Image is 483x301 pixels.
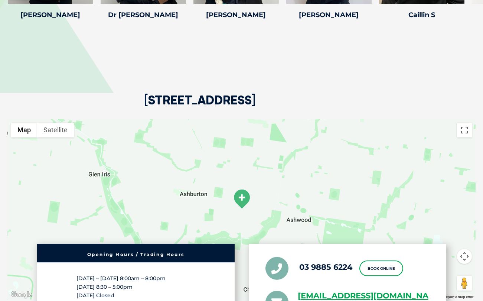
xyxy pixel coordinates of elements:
h4: Dr [PERSON_NAME] [101,12,186,18]
button: Show street map [11,123,37,137]
button: Toggle fullscreen view [457,123,472,137]
a: 03 9885 6224 [299,262,352,271]
h4: [PERSON_NAME] [8,12,93,18]
h4: Caillin S [379,12,464,18]
button: Show satellite imagery [37,123,74,137]
h4: [PERSON_NAME] [193,12,279,18]
a: Book Online [359,260,403,276]
h4: [PERSON_NAME] [286,12,372,18]
h2: [STREET_ADDRESS] [144,94,256,119]
h6: Opening Hours / Trading Hours [41,252,231,257]
p: [DATE] – [DATE] 8:00am – 8:00pm [DATE] 8:30 – 5:00pm [DATE] Closed [76,274,195,300]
